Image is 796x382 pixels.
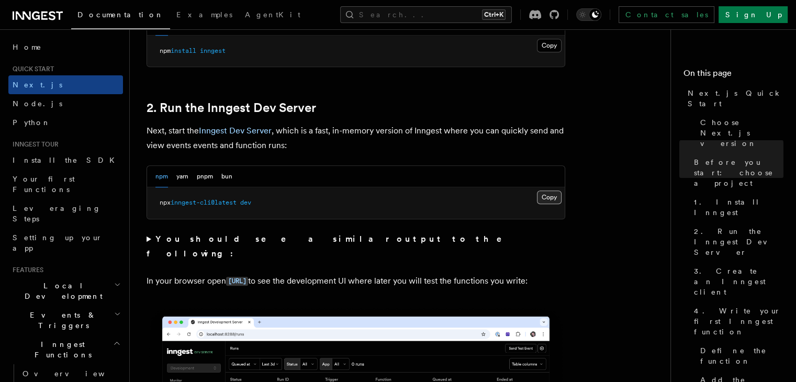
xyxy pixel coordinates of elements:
[719,6,788,23] a: Sign Up
[13,42,42,52] span: Home
[200,47,226,54] span: inngest
[147,123,565,153] p: Next, start the , which is a fast, in-memory version of Inngest where you can quickly send and vi...
[147,274,565,289] p: In your browser open to see the development UI where later you will test the functions you write:
[147,232,565,261] summary: You should see a similar output to the following:
[690,193,783,222] a: 1. Install Inngest
[694,306,783,337] span: 4. Write your first Inngest function
[694,266,783,297] span: 3. Create an Inngest client
[245,10,300,19] span: AgentKit
[8,280,114,301] span: Local Development
[683,84,783,113] a: Next.js Quick Start
[482,9,506,20] kbd: Ctrl+K
[171,47,196,54] span: install
[160,199,171,206] span: npx
[8,228,123,257] a: Setting up your app
[8,199,123,228] a: Leveraging Steps
[8,310,114,331] span: Events & Triggers
[171,199,237,206] span: inngest-cli@latest
[8,339,113,360] span: Inngest Functions
[239,3,307,28] a: AgentKit
[694,197,783,218] span: 1. Install Inngest
[199,126,272,136] a: Inngest Dev Server
[690,262,783,301] a: 3. Create an Inngest client
[696,113,783,153] a: Choose Next.js version
[694,226,783,257] span: 2. Run the Inngest Dev Server
[13,204,101,223] span: Leveraging Steps
[147,100,316,115] a: 2. Run the Inngest Dev Server
[340,6,512,23] button: Search...Ctrl+K
[537,190,562,204] button: Copy
[8,335,123,364] button: Inngest Functions
[13,233,103,252] span: Setting up your app
[8,276,123,306] button: Local Development
[683,67,783,84] h4: On this page
[13,118,51,127] span: Python
[160,47,171,54] span: npm
[8,140,59,149] span: Inngest tour
[8,94,123,113] a: Node.js
[700,117,783,149] span: Choose Next.js version
[197,166,213,187] button: pnpm
[147,234,517,259] strong: You should see a similar output to the following:
[8,170,123,199] a: Your first Functions
[576,8,601,21] button: Toggle dark mode
[688,88,783,109] span: Next.js Quick Start
[155,166,168,187] button: npm
[13,175,75,194] span: Your first Functions
[13,81,62,89] span: Next.js
[619,6,714,23] a: Contact sales
[170,3,239,28] a: Examples
[240,199,251,206] span: dev
[176,166,188,187] button: yarn
[8,151,123,170] a: Install the SDK
[77,10,164,19] span: Documentation
[694,157,783,188] span: Before you start: choose a project
[13,156,121,164] span: Install the SDK
[71,3,170,29] a: Documentation
[221,166,232,187] button: bun
[8,65,54,73] span: Quick start
[8,266,43,274] span: Features
[8,38,123,57] a: Home
[690,153,783,193] a: Before you start: choose a project
[176,10,232,19] span: Examples
[8,75,123,94] a: Next.js
[690,222,783,262] a: 2. Run the Inngest Dev Server
[13,99,62,108] span: Node.js
[537,39,562,52] button: Copy
[8,113,123,132] a: Python
[700,345,783,366] span: Define the function
[23,369,130,378] span: Overview
[690,301,783,341] a: 4. Write your first Inngest function
[8,306,123,335] button: Events & Triggers
[226,277,248,286] code: [URL]
[696,341,783,370] a: Define the function
[226,276,248,286] a: [URL]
